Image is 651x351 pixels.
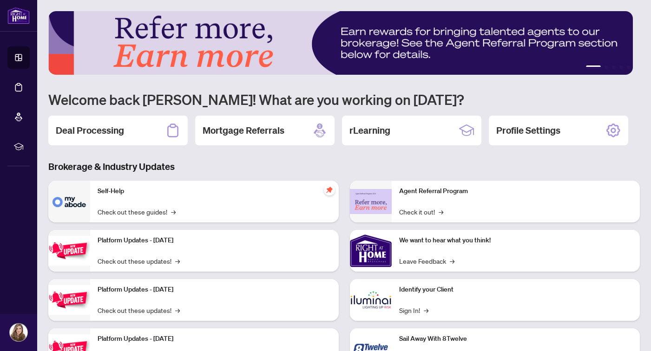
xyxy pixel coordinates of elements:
img: Platform Updates - July 8, 2025 [48,285,90,314]
a: Leave Feedback→ [399,256,454,266]
button: 2 [605,65,608,69]
img: We want to hear what you think! [350,230,392,272]
img: Slide 0 [48,11,633,75]
h3: Brokerage & Industry Updates [48,160,640,173]
span: → [450,256,454,266]
h1: Welcome back [PERSON_NAME]! What are you working on [DATE]? [48,91,640,108]
a: Sign In!→ [399,305,428,315]
p: We want to hear what you think! [399,235,633,246]
button: 5 [627,65,631,69]
h2: Deal Processing [56,124,124,137]
img: logo [7,7,30,24]
p: Self-Help [98,186,331,196]
h2: Mortgage Referrals [203,124,284,137]
a: Check out these updates!→ [98,305,180,315]
span: → [175,305,180,315]
span: → [171,207,176,217]
button: 4 [619,65,623,69]
a: Check out these updates!→ [98,256,180,266]
button: 1 [586,65,601,69]
span: pushpin [324,184,335,195]
h2: rLearning [349,124,390,137]
p: Platform Updates - [DATE] [98,285,331,295]
img: Profile Icon [10,324,27,341]
span: → [424,305,428,315]
a: Check out these guides!→ [98,207,176,217]
a: Check it out!→ [399,207,443,217]
img: Platform Updates - July 21, 2025 [48,236,90,265]
p: Identify your Client [399,285,633,295]
p: Platform Updates - [DATE] [98,334,331,344]
p: Platform Updates - [DATE] [98,235,331,246]
img: Agent Referral Program [350,189,392,214]
p: Agent Referral Program [399,186,633,196]
img: Self-Help [48,181,90,222]
p: Sail Away With 8Twelve [399,334,633,344]
img: Identify your Client [350,279,392,321]
button: 3 [612,65,616,69]
h2: Profile Settings [496,124,560,137]
span: → [439,207,443,217]
span: → [175,256,180,266]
